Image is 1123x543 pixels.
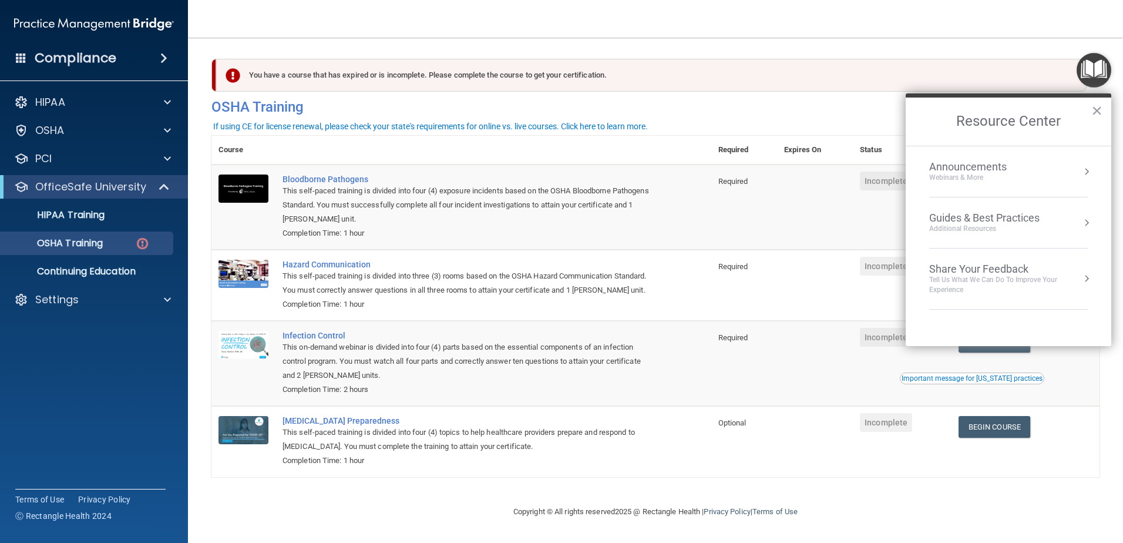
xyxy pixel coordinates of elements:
[226,68,240,83] img: exclamation-circle-solid-danger.72ef9ffc.png
[929,212,1040,224] div: Guides & Best Practices
[211,136,275,165] th: Course
[752,507,798,516] a: Terms of Use
[718,333,748,342] span: Required
[900,373,1044,384] button: Read this if you are a dental practitioner in the state of CA
[283,454,653,468] div: Completion Time: 1 hour
[860,172,912,190] span: Incomplete
[211,99,1100,115] h4: OSHA Training
[8,209,105,221] p: HIPAA Training
[1091,101,1102,120] button: Close
[216,59,1087,92] div: You have a course that has expired or is incomplete. Please complete the course to get your certi...
[283,226,653,240] div: Completion Time: 1 hour
[35,123,65,138] p: OSHA
[929,160,1030,173] div: Announcements
[860,413,912,432] span: Incomplete
[906,93,1111,346] div: Resource Center
[14,152,171,166] a: PCI
[777,136,853,165] th: Expires On
[78,494,131,505] a: Privacy Policy
[283,297,653,311] div: Completion Time: 1 hour
[14,180,170,194] a: OfficeSafe University
[35,293,79,307] p: Settings
[929,173,1030,183] div: Webinars & More
[959,416,1030,438] a: Begin Course
[441,493,870,531] div: Copyright © All rights reserved 2025 @ Rectangle Health | |
[906,98,1111,146] h2: Resource Center
[15,494,64,505] a: Terms of Use
[135,236,150,251] img: danger-circle.6113f641.png
[283,425,653,454] div: This self-paced training is divided into four (4) topics to help healthcare providers prepare and...
[14,123,171,138] a: OSHA
[35,95,65,109] p: HIPAA
[15,510,112,522] span: Ⓒ Rectangle Health 2024
[35,180,146,194] p: OfficeSafe University
[283,340,653,383] div: This on-demand webinar is divided into four (4) parts based on the essential components of an inf...
[902,375,1043,382] div: Important message for [US_STATE] practices
[929,275,1088,295] div: Tell Us What We Can Do to Improve Your Experience
[14,12,174,36] img: PMB logo
[1077,53,1111,88] button: Open Resource Center
[8,237,103,249] p: OSHA Training
[929,263,1088,276] div: Share Your Feedback
[14,95,171,109] a: HIPAA
[283,331,653,340] a: Infection Control
[14,293,171,307] a: Settings
[860,257,912,276] span: Incomplete
[283,269,653,297] div: This self-paced training is divided into three (3) rooms based on the OSHA Hazard Communication S...
[853,136,951,165] th: Status
[213,122,648,130] div: If using CE for license renewal, please check your state's requirements for online vs. live cours...
[711,136,777,165] th: Required
[283,383,653,397] div: Completion Time: 2 hours
[35,50,116,66] h4: Compliance
[211,120,650,132] button: If using CE for license renewal, please check your state's requirements for online vs. live cours...
[860,328,912,347] span: Incomplete
[283,175,653,184] a: Bloodborne Pathogens
[8,266,168,277] p: Continuing Education
[718,177,748,186] span: Required
[35,152,52,166] p: PCI
[718,418,747,427] span: Optional
[929,224,1040,234] div: Additional Resources
[283,416,653,425] a: [MEDICAL_DATA] Preparedness
[704,507,750,516] a: Privacy Policy
[718,262,748,271] span: Required
[283,260,653,269] a: Hazard Communication
[283,184,653,226] div: This self-paced training is divided into four (4) exposure incidents based on the OSHA Bloodborne...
